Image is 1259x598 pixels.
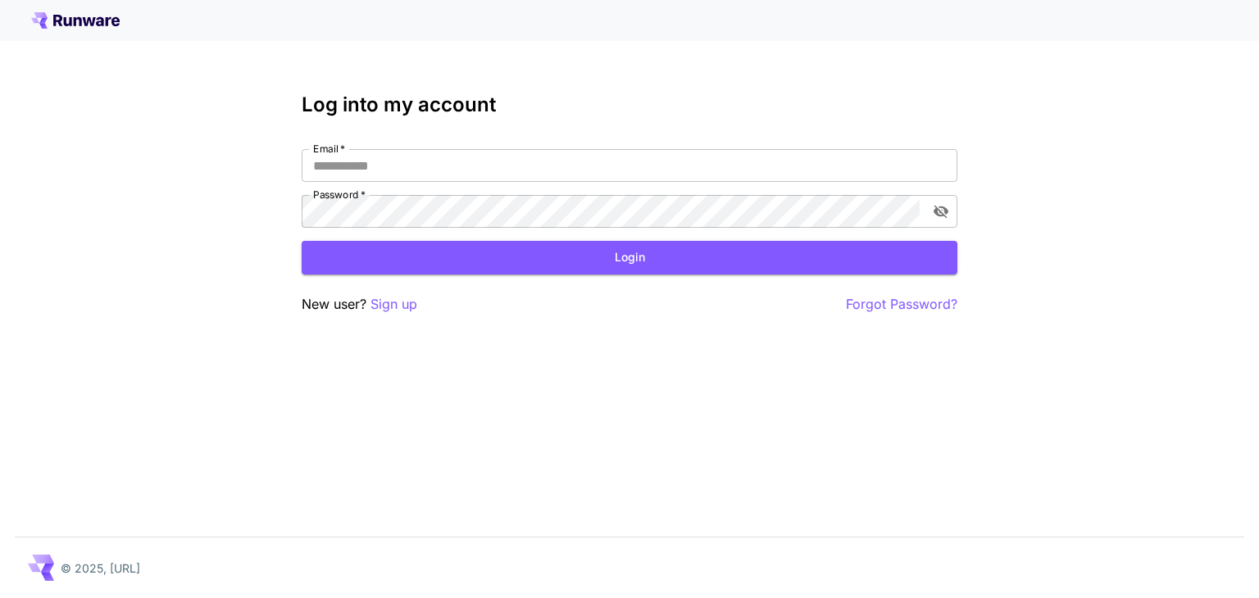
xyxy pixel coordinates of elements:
[846,294,957,315] button: Forgot Password?
[313,188,366,202] label: Password
[302,294,417,315] p: New user?
[926,197,956,226] button: toggle password visibility
[302,241,957,274] button: Login
[61,559,140,577] p: © 2025, [URL]
[370,294,417,315] button: Sign up
[302,93,957,116] h3: Log into my account
[313,142,345,156] label: Email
